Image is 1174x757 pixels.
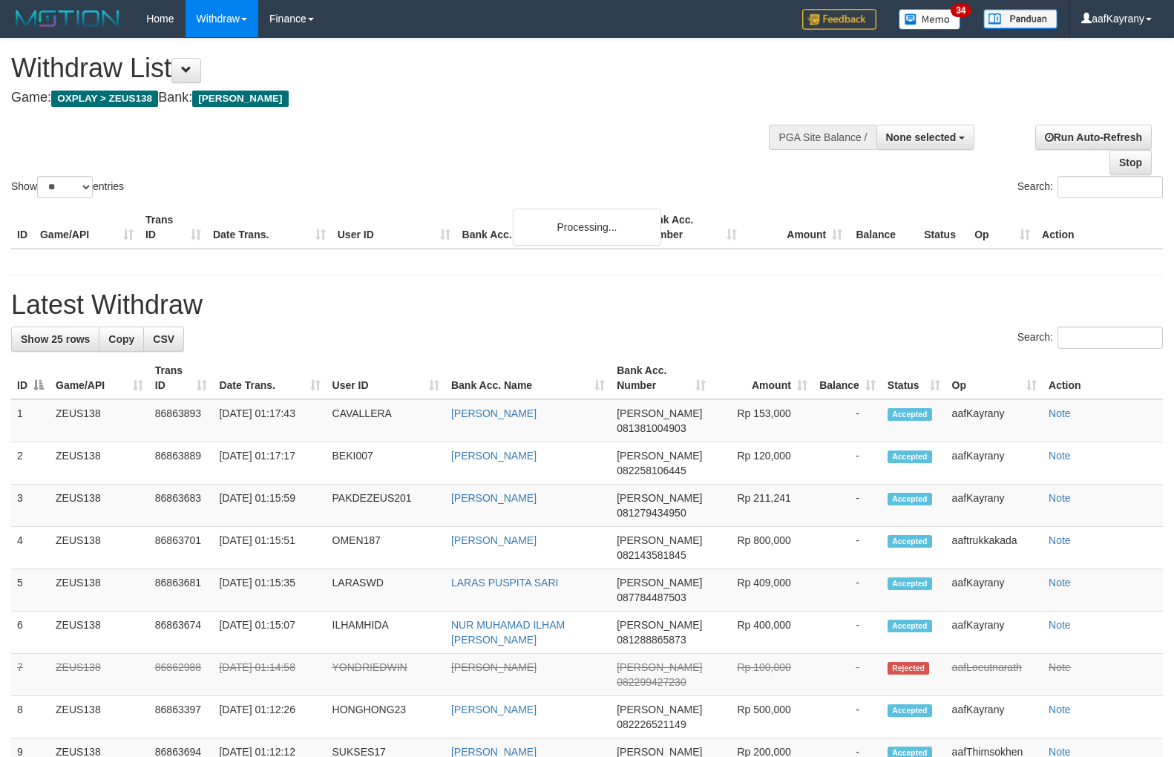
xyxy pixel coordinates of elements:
[11,206,34,249] th: ID
[712,654,813,696] td: Rp 100,000
[888,535,932,548] span: Accepted
[712,569,813,612] td: Rp 409,000
[1049,492,1071,504] a: Note
[712,612,813,654] td: Rp 400,000
[617,591,686,603] span: Copy 087784487503 to clipboard
[946,527,1043,569] td: aaftrukkakada
[149,485,214,527] td: 86863683
[327,654,445,696] td: YONDRIEDWIN
[876,125,975,150] button: None selected
[11,357,50,399] th: ID: activate to sort column descending
[50,357,149,399] th: Game/API: activate to sort column ascending
[743,206,848,249] th: Amount
[617,450,702,462] span: [PERSON_NAME]
[888,662,929,675] span: Rejected
[617,549,686,561] span: Copy 082143581845 to clipboard
[451,534,537,546] a: [PERSON_NAME]
[888,620,932,632] span: Accepted
[1049,407,1071,419] a: Note
[617,676,686,688] span: Copy 082299427230 to clipboard
[888,493,932,505] span: Accepted
[1049,661,1071,673] a: Note
[813,527,882,569] td: -
[712,527,813,569] td: Rp 800,000
[1017,327,1163,349] label: Search:
[456,206,638,249] th: Bank Acc. Name
[946,357,1043,399] th: Op: activate to sort column ascending
[712,485,813,527] td: Rp 211,241
[213,485,326,527] td: [DATE] 01:15:59
[51,91,158,107] span: OXPLAY > ZEUS138
[451,407,537,419] a: [PERSON_NAME]
[213,696,326,738] td: [DATE] 01:12:26
[637,206,743,249] th: Bank Acc. Number
[848,206,918,249] th: Balance
[611,357,712,399] th: Bank Acc. Number: activate to sort column ascending
[327,527,445,569] td: OMEN187
[11,91,768,105] h4: Game: Bank:
[888,577,932,590] span: Accepted
[712,442,813,485] td: Rp 120,000
[513,209,661,246] div: Processing...
[946,569,1043,612] td: aafKayrany
[712,399,813,442] td: Rp 153,000
[1109,150,1152,175] a: Stop
[451,492,537,504] a: [PERSON_NAME]
[192,91,288,107] span: [PERSON_NAME]
[451,619,565,646] a: NUR MUHAMAD ILHAM [PERSON_NAME]
[617,465,686,476] span: Copy 082258106445 to clipboard
[50,485,149,527] td: ZEUS138
[951,4,971,17] span: 34
[617,704,702,715] span: [PERSON_NAME]
[813,357,882,399] th: Balance: activate to sort column ascending
[813,654,882,696] td: -
[886,131,957,143] span: None selected
[451,450,537,462] a: [PERSON_NAME]
[1049,450,1071,462] a: Note
[11,696,50,738] td: 8
[11,327,99,352] a: Show 25 rows
[451,704,537,715] a: [PERSON_NAME]
[617,422,686,434] span: Copy 081381004903 to clipboard
[1035,125,1152,150] a: Run Auto-Refresh
[11,569,50,612] td: 5
[1049,619,1071,631] a: Note
[50,654,149,696] td: ZEUS138
[802,9,876,30] img: Feedback.jpg
[149,612,214,654] td: 86863674
[149,569,214,612] td: 86863681
[617,534,702,546] span: [PERSON_NAME]
[451,577,558,589] a: LARAS PUSPITA SARI
[918,206,968,249] th: Status
[1036,206,1163,249] th: Action
[11,442,50,485] td: 2
[149,442,214,485] td: 86863889
[813,399,882,442] td: -
[50,612,149,654] td: ZEUS138
[11,485,50,527] td: 3
[213,442,326,485] td: [DATE] 01:17:17
[1057,327,1163,349] input: Search:
[617,577,702,589] span: [PERSON_NAME]
[813,569,882,612] td: -
[50,569,149,612] td: ZEUS138
[213,654,326,696] td: [DATE] 01:14:58
[327,569,445,612] td: LARASWD
[34,206,140,249] th: Game/API
[1049,704,1071,715] a: Note
[213,569,326,612] td: [DATE] 01:15:35
[946,654,1043,696] td: aafLoeutnarath
[946,612,1043,654] td: aafKayrany
[149,527,214,569] td: 86863701
[108,333,134,345] span: Copy
[946,399,1043,442] td: aafKayrany
[99,327,144,352] a: Copy
[813,442,882,485] td: -
[968,206,1036,249] th: Op
[617,507,686,519] span: Copy 081279434950 to clipboard
[50,399,149,442] td: ZEUS138
[327,696,445,738] td: HONGHONG23
[11,290,1163,320] h1: Latest Withdraw
[207,206,332,249] th: Date Trans.
[11,612,50,654] td: 6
